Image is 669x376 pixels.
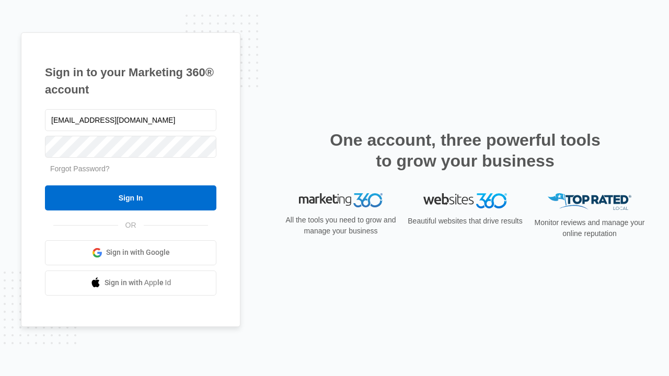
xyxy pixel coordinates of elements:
[531,217,648,239] p: Monitor reviews and manage your online reputation
[50,164,110,173] a: Forgot Password?
[407,216,524,227] p: Beautiful websites that drive results
[45,240,216,265] a: Sign in with Google
[106,247,170,258] span: Sign in with Google
[45,64,216,98] h1: Sign in to your Marketing 360® account
[423,193,507,208] img: Websites 360
[548,193,631,210] img: Top Rated Local
[45,271,216,296] a: Sign in with Apple Id
[45,109,216,131] input: Email
[327,130,604,171] h2: One account, three powerful tools to grow your business
[105,277,171,288] span: Sign in with Apple Id
[118,220,144,231] span: OR
[45,185,216,210] input: Sign In
[282,215,399,237] p: All the tools you need to grow and manage your business
[299,193,383,208] img: Marketing 360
